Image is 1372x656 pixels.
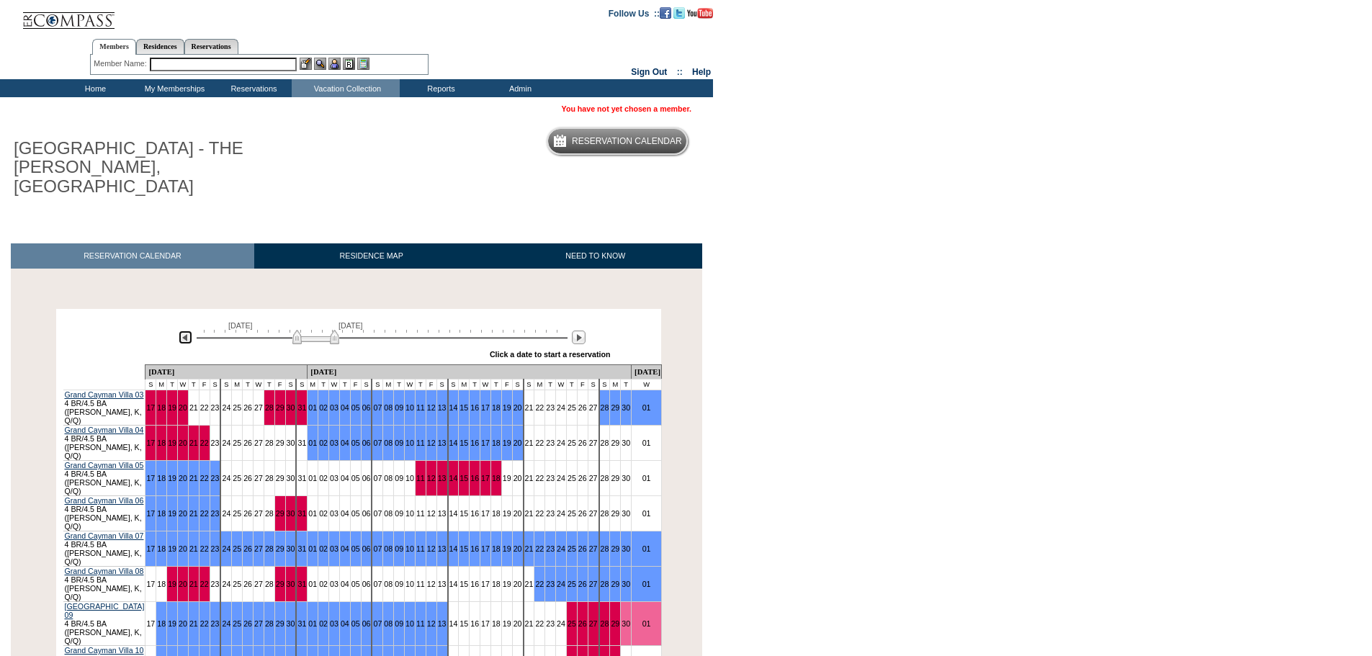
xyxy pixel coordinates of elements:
[319,544,328,553] a: 02
[243,390,254,426] td: 26
[287,509,295,518] a: 30
[167,379,178,390] td: T
[479,79,558,97] td: Admin
[243,379,254,390] td: T
[63,426,145,461] td: 4 BR/4.5 BA ([PERSON_NAME], K, Q/Q)
[578,619,587,628] a: 26
[405,439,414,447] a: 10
[222,619,230,628] a: 24
[308,439,317,447] a: 01
[514,403,522,412] a: 20
[318,379,329,390] td: T
[287,619,295,628] a: 30
[577,379,588,390] td: F
[232,379,243,390] td: M
[65,602,145,619] a: [GEOGRAPHIC_DATA] 09
[157,509,166,518] a: 18
[233,619,241,628] a: 25
[395,403,403,412] a: 09
[179,544,187,553] a: 20
[687,8,713,19] img: Subscribe to our YouTube Channel
[200,580,209,588] a: 22
[308,544,317,553] a: 01
[189,544,198,553] a: 21
[601,580,609,588] a: 28
[199,390,210,426] td: 22
[243,544,252,553] a: 26
[438,474,447,482] a: 13
[211,619,220,628] a: 23
[297,580,306,588] a: 31
[534,379,545,390] td: M
[512,379,523,390] td: S
[642,619,651,628] a: 01
[189,580,198,588] a: 21
[488,243,702,269] a: NEED TO KNOW
[63,390,145,426] td: 4 BR/4.5 BA ([PERSON_NAME], K, Q/Q)
[338,321,363,330] span: [DATE]
[449,544,458,553] a: 14
[438,439,447,447] a: 13
[535,580,544,588] a: 22
[459,544,468,553] a: 15
[179,580,187,588] a: 20
[384,619,393,628] a: 08
[481,403,490,412] a: 17
[65,646,144,655] a: Grand Cayman Villa 10
[384,544,393,553] a: 08
[308,365,632,379] td: [DATE]
[146,474,155,482] a: 17
[546,580,555,588] a: 23
[188,390,199,426] td: 21
[660,7,671,19] img: Become our fan on Facebook
[566,379,577,390] td: T
[687,8,713,17] a: Subscribe to our YouTube Channel
[642,474,651,482] a: 01
[232,390,243,426] td: 25
[501,379,512,390] td: F
[220,390,231,426] td: 24
[622,580,630,588] a: 30
[136,39,184,54] a: Residences
[157,619,166,628] a: 18
[372,379,382,390] td: S
[503,403,511,412] a: 19
[351,439,360,447] a: 05
[578,580,587,588] a: 26
[588,390,598,426] td: 27
[189,439,198,447] a: 21
[642,544,651,553] a: 01
[427,403,436,412] a: 12
[534,390,545,426] td: 22
[357,58,369,70] img: b_calculator.gif
[200,509,209,518] a: 22
[341,439,349,447] a: 04
[692,67,711,77] a: Help
[254,379,264,390] td: W
[601,403,609,412] a: 28
[297,403,306,412] a: 31
[632,379,662,390] td: W
[265,403,274,412] a: 28
[157,544,166,553] a: 18
[276,580,284,588] a: 29
[297,509,306,518] a: 31
[622,439,630,447] a: 30
[233,544,241,553] a: 25
[383,379,394,390] td: M
[525,544,534,553] a: 21
[459,439,468,447] a: 15
[168,580,176,588] a: 19
[470,439,479,447] a: 16
[189,509,198,518] a: 21
[524,390,534,426] td: 21
[11,243,254,269] a: RESERVATION CALENDAR
[514,544,522,553] a: 20
[287,580,295,588] a: 30
[545,390,556,426] td: 23
[341,619,349,628] a: 04
[276,509,284,518] a: 29
[343,58,355,70] img: Reservations
[330,403,338,412] a: 03
[405,544,414,553] a: 10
